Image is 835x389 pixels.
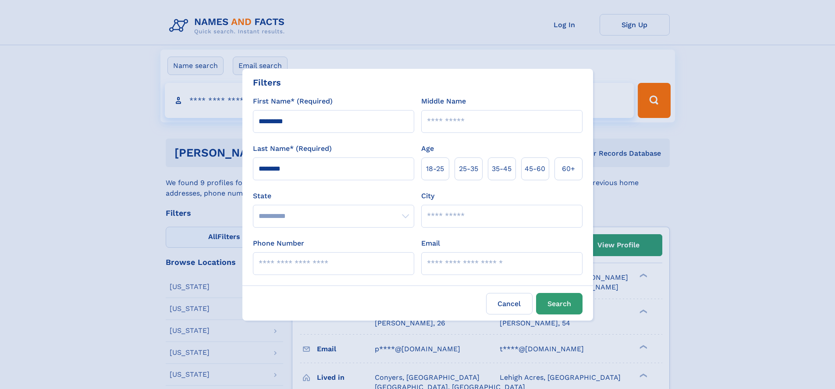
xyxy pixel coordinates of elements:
[253,96,333,107] label: First Name* (Required)
[421,96,466,107] label: Middle Name
[421,143,434,154] label: Age
[459,164,478,174] span: 25‑35
[253,191,414,201] label: State
[525,164,545,174] span: 45‑60
[421,238,440,249] label: Email
[253,143,332,154] label: Last Name* (Required)
[492,164,512,174] span: 35‑45
[253,238,304,249] label: Phone Number
[536,293,583,314] button: Search
[486,293,533,314] label: Cancel
[421,191,434,201] label: City
[253,76,281,89] div: Filters
[426,164,444,174] span: 18‑25
[562,164,575,174] span: 60+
